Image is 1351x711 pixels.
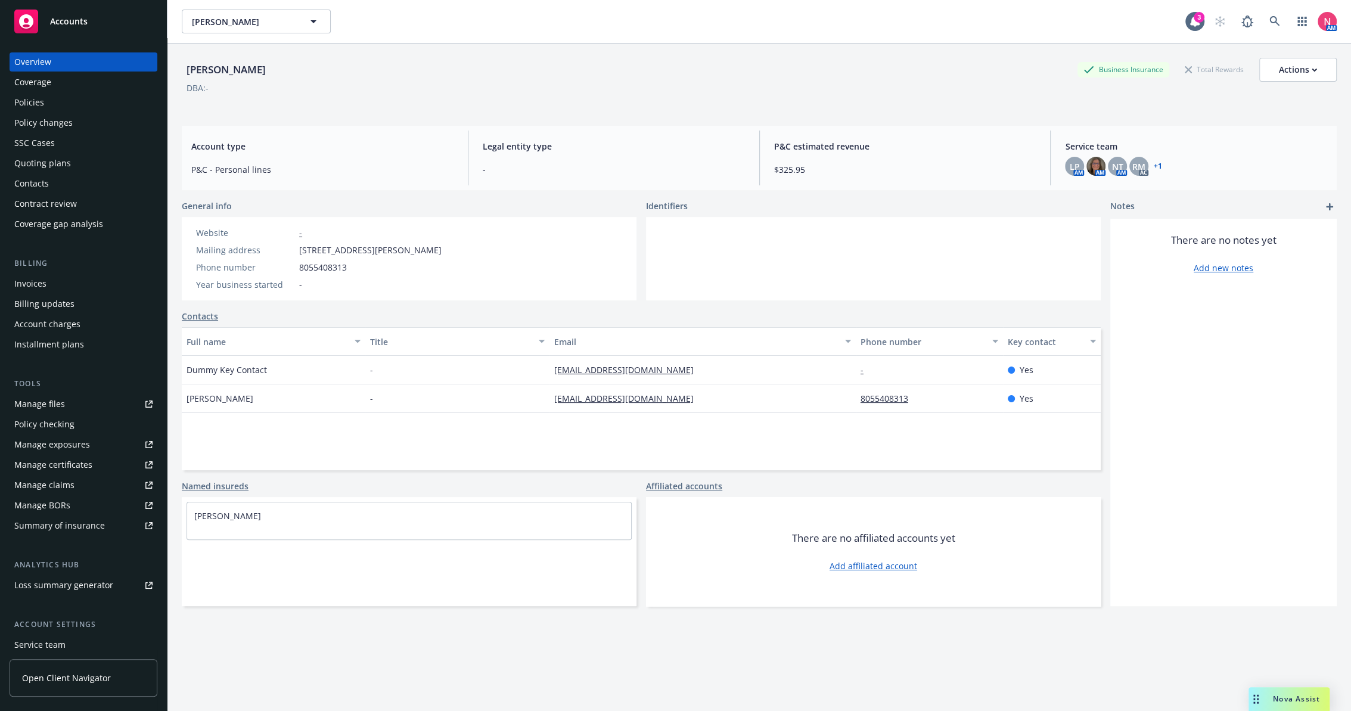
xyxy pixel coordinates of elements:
div: Manage exposures [14,435,90,454]
a: Switch app [1290,10,1314,33]
div: Manage BORs [14,496,70,515]
span: - [299,278,302,291]
a: Named insureds [182,480,249,492]
span: Service team [1065,140,1327,153]
a: Manage exposures [10,435,157,454]
span: 8055408313 [299,261,347,274]
span: Yes [1020,364,1033,376]
span: Yes [1020,392,1033,405]
a: [PERSON_NAME] [194,510,261,521]
span: RM [1132,160,1145,173]
div: Overview [14,52,51,72]
span: [STREET_ADDRESS][PERSON_NAME] [299,244,442,256]
a: Affiliated accounts [646,480,722,492]
div: 3 [1194,12,1204,23]
div: Installment plans [14,335,84,354]
a: Manage BORs [10,496,157,515]
span: [PERSON_NAME] [192,15,295,28]
span: Legal entity type [483,140,745,153]
div: Business Insurance [1077,62,1169,77]
button: Title [365,327,549,356]
div: Actions [1279,58,1317,81]
span: - [370,392,373,405]
div: Email [554,336,838,348]
button: Full name [182,327,365,356]
div: Phone number [861,336,985,348]
a: [EMAIL_ADDRESS][DOMAIN_NAME] [554,393,703,404]
div: Analytics hub [10,559,157,571]
a: Policy checking [10,415,157,434]
span: - [483,163,745,176]
span: There are no notes yet [1171,233,1277,247]
a: Account charges [10,315,157,334]
div: Key contact [1008,336,1083,348]
div: Summary of insurance [14,516,105,535]
a: Contacts [182,310,218,322]
div: Year business started [196,278,294,291]
span: - [370,364,373,376]
span: There are no affiliated accounts yet [792,531,955,545]
button: Nova Assist [1248,687,1330,711]
div: Manage claims [14,476,74,495]
button: Key contact [1003,327,1101,356]
a: Loss summary generator [10,576,157,595]
a: Installment plans [10,335,157,354]
a: Manage files [10,395,157,414]
button: Actions [1259,58,1337,82]
div: Account settings [10,619,157,631]
div: Title [370,336,531,348]
span: Account type [191,140,454,153]
img: photo [1318,12,1337,31]
a: Manage certificates [10,455,157,474]
span: Dummy Key Contact [187,364,267,376]
span: P&C - Personal lines [191,163,454,176]
span: Open Client Navigator [22,672,111,684]
span: LP [1070,160,1080,173]
span: NT [1112,160,1123,173]
a: Search [1263,10,1287,33]
a: Add affiliated account [830,560,917,572]
div: Invoices [14,274,46,293]
div: Phone number [196,261,294,274]
a: Policy changes [10,113,157,132]
a: Policies [10,93,157,112]
span: Nova Assist [1273,694,1320,704]
button: Phone number [856,327,1003,356]
div: SSC Cases [14,133,55,153]
div: DBA: - [187,82,209,94]
span: Accounts [50,17,88,26]
span: Identifiers [646,200,688,212]
span: $325.95 [774,163,1036,176]
div: Loss summary generator [14,576,113,595]
div: [PERSON_NAME] [182,62,271,77]
a: SSC Cases [10,133,157,153]
a: Contract review [10,194,157,213]
a: Coverage [10,73,157,92]
div: Account charges [14,315,80,334]
a: +1 [1153,163,1161,170]
button: Email [549,327,856,356]
div: Policies [14,93,44,112]
div: Tools [10,378,157,390]
div: Coverage [14,73,51,92]
a: Start snowing [1208,10,1232,33]
a: 8055408313 [861,393,918,404]
div: Policy checking [14,415,74,434]
a: Coverage gap analysis [10,215,157,234]
a: Service team [10,635,157,654]
div: Policy changes [14,113,73,132]
a: Summary of insurance [10,516,157,535]
div: Coverage gap analysis [14,215,103,234]
a: Add new notes [1194,262,1253,274]
div: Mailing address [196,244,294,256]
div: Manage certificates [14,455,92,474]
div: Website [196,226,294,239]
div: Contract review [14,194,77,213]
img: photo [1086,157,1105,176]
div: Billing [10,257,157,269]
div: Billing updates [14,294,74,313]
a: - [299,227,302,238]
div: Quoting plans [14,154,71,173]
a: Manage claims [10,476,157,495]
